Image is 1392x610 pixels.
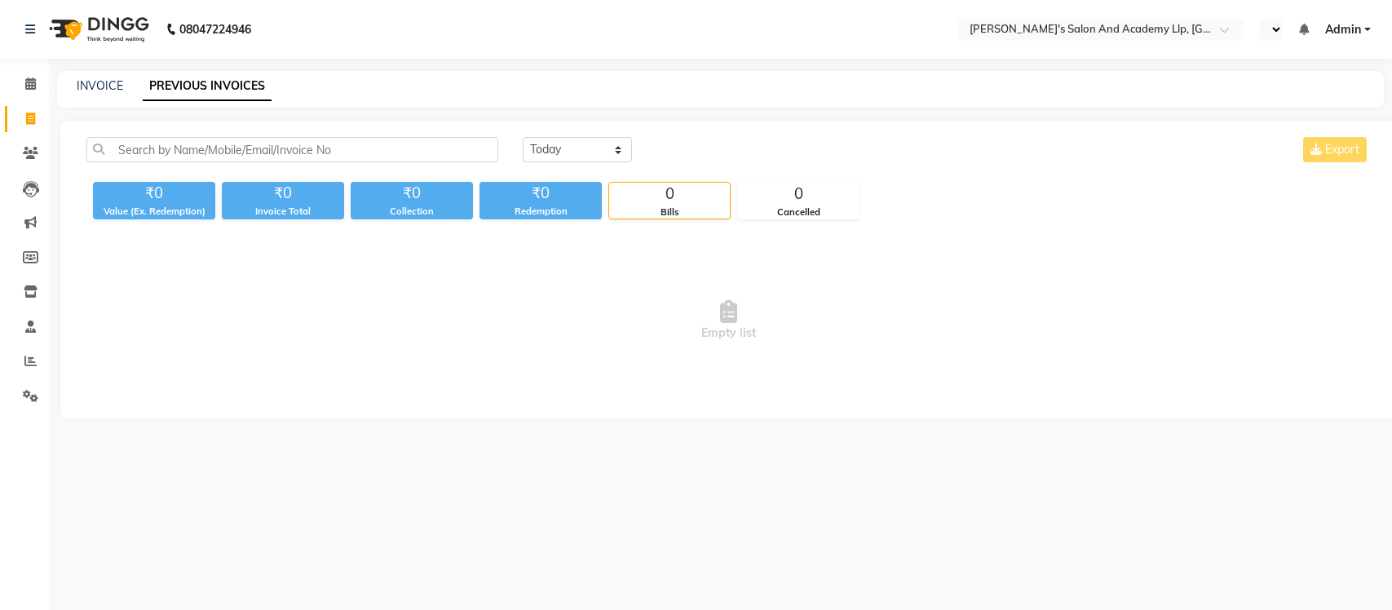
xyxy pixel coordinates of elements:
b: 08047224946 [179,7,251,52]
span: Admin [1325,21,1361,38]
a: INVOICE [77,78,123,93]
div: Collection [351,205,473,219]
span: Empty list [86,239,1370,402]
div: ₹0 [479,182,602,205]
div: Cancelled [738,206,859,219]
div: ₹0 [222,182,344,205]
div: ₹0 [93,182,215,205]
div: 0 [738,183,859,206]
img: logo [42,7,153,52]
div: ₹0 [351,182,473,205]
div: Invoice Total [222,205,344,219]
div: Value (Ex. Redemption) [93,205,215,219]
input: Search by Name/Mobile/Email/Invoice No [86,137,498,162]
div: 0 [609,183,730,206]
div: Bills [609,206,730,219]
div: Redemption [479,205,602,219]
a: PREVIOUS INVOICES [143,72,272,101]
